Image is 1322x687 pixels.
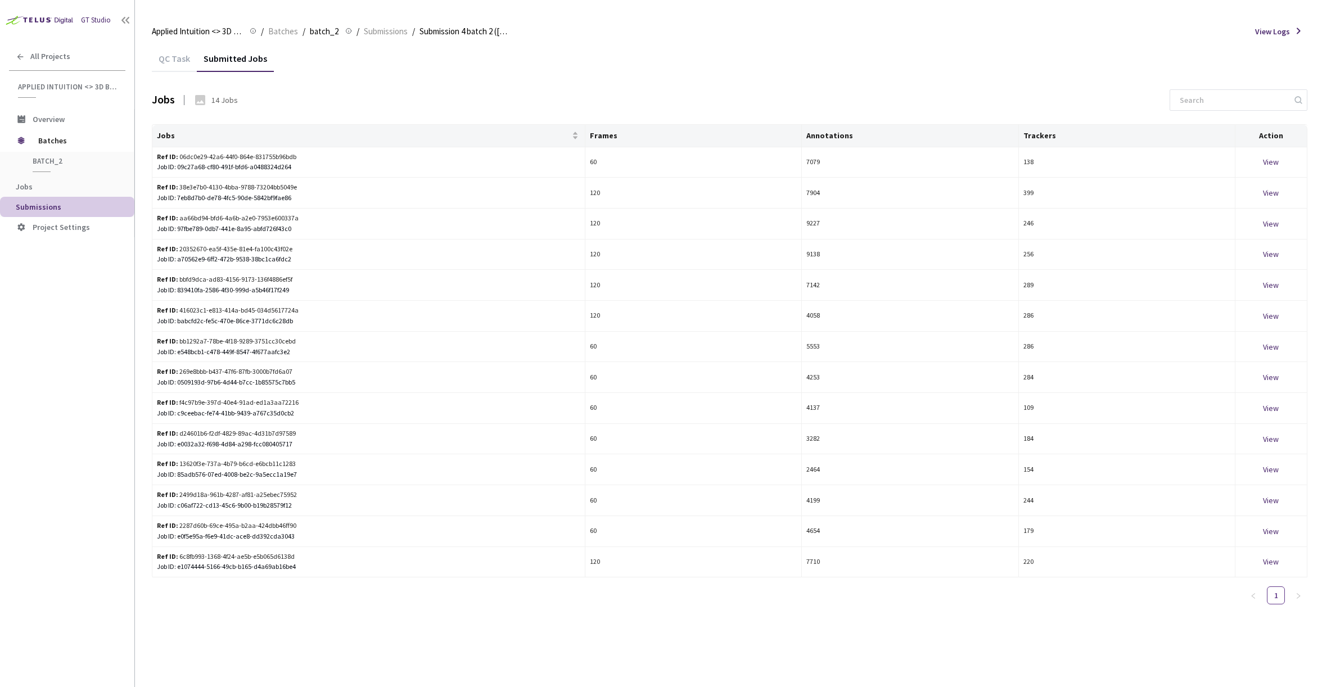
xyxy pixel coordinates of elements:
[152,53,197,72] div: QC Task
[802,454,1018,485] td: 2464
[152,92,175,108] div: Jobs
[1289,586,1307,604] li: Next Page
[1240,433,1302,445] div: View
[585,362,802,393] td: 60
[357,25,359,38] li: /
[268,25,298,38] span: Batches
[585,424,802,455] td: 60
[1235,125,1307,147] th: Action
[157,398,178,406] b: Ref ID:
[261,25,264,38] li: /
[157,337,178,345] b: Ref ID:
[157,439,580,450] div: Job ID: e0032a32-f698-4d84-a298-fcc080405717
[802,270,1018,301] td: 7142
[1019,362,1235,393] td: 284
[412,25,415,38] li: /
[1240,310,1302,322] div: View
[802,485,1018,516] td: 4199
[157,244,351,255] div: 20352670-ea5f-435e-81e4-fa100c43f02e
[157,152,351,162] div: 06dc0e29-42a6-44f0-864e-831755b96bdb
[585,485,802,516] td: 60
[585,125,802,147] th: Frames
[585,147,802,178] td: 60
[157,275,178,283] b: Ref ID:
[157,193,580,204] div: Job ID: 7eb8d7b0-de78-4fc5-90de-5842bf9fae86
[802,332,1018,363] td: 5553
[1019,147,1235,178] td: 138
[157,429,178,437] b: Ref ID:
[157,552,178,561] b: Ref ID:
[157,521,351,531] div: 2287d60b-69ce-495a-b2aa-424dbb46ff90
[33,156,116,166] span: batch_2
[585,301,802,332] td: 120
[157,490,351,500] div: 2499d18a-961b-4287-af81-a25ebec75952
[157,224,580,234] div: Job ID: 97fbe789-0db7-441e-8a95-abfd726f43c0
[1019,178,1235,209] td: 399
[1240,371,1302,383] div: View
[1295,593,1302,599] span: right
[802,147,1018,178] td: 7079
[157,183,178,191] b: Ref ID:
[1019,393,1235,424] td: 109
[157,500,580,511] div: Job ID: c06af722-cd13-45c6-9b00-b19b28579f12
[585,270,802,301] td: 120
[1240,187,1302,199] div: View
[1250,593,1257,599] span: left
[157,408,580,419] div: Job ID: c9ceebac-fe74-41bb-9439-a767c35d0cb2
[157,274,351,285] div: bbfd9dca-ad83-4156-9173-136f4886ef5f
[1240,248,1302,260] div: View
[157,162,580,173] div: Job ID: 09c27a68-cf80-491f-bfd6-a0488324d264
[152,25,243,38] span: Applied Intuition <> 3D BBox - [PERSON_NAME]
[802,424,1018,455] td: 3282
[1267,587,1284,604] a: 1
[157,182,351,193] div: 38e3e7b0-4130-4bba-9788-73204bb5049e
[1244,586,1262,604] button: left
[585,239,802,270] td: 120
[802,125,1018,147] th: Annotations
[157,214,178,222] b: Ref ID:
[802,239,1018,270] td: 9138
[802,178,1018,209] td: 7904
[157,397,351,408] div: f4c97b9e-397d-40e4-91ad-ed1a3aa72216
[1240,555,1302,568] div: View
[585,332,802,363] td: 60
[157,285,580,296] div: Job ID: 839410fa-2586-4f30-999d-a5b46f17f249
[1019,516,1235,547] td: 179
[157,245,178,253] b: Ref ID:
[157,562,580,572] div: Job ID: e1074444-5166-49cb-b165-d4a69ab16be4
[157,490,178,499] b: Ref ID:
[157,152,178,161] b: Ref ID:
[585,516,802,547] td: 60
[157,316,580,327] div: Job ID: babcfd2c-fe5c-470e-86ce-3771dc6c28db
[157,459,178,468] b: Ref ID:
[33,114,65,124] span: Overview
[1019,485,1235,516] td: 244
[1019,332,1235,363] td: 286
[419,25,511,38] span: Submission 4 batch 2 ([DATE])
[81,15,111,26] div: GT Studio
[157,347,580,358] div: Job ID: e548bcb1-c478-449f-8547-4f677aafc3e2
[1240,341,1302,353] div: View
[802,209,1018,239] td: 9227
[364,25,408,38] span: Submissions
[802,516,1018,547] td: 4654
[802,301,1018,332] td: 4058
[157,521,178,530] b: Ref ID:
[152,125,585,147] th: Jobs
[585,547,802,578] td: 120
[585,209,802,239] td: 120
[157,377,580,388] div: Job ID: 0509193d-97b6-4d44-b7cc-1b85575c7bb5
[16,202,61,212] span: Submissions
[1267,586,1285,604] li: 1
[303,25,305,38] li: /
[1173,90,1293,110] input: Search
[1019,209,1235,239] td: 246
[1019,239,1235,270] td: 256
[211,94,238,106] div: 14 Jobs
[33,222,90,232] span: Project Settings
[157,459,351,469] div: 13620f3e-737a-4b79-b6cd-e6bcb11c1283
[802,547,1018,578] td: 7710
[16,182,33,192] span: Jobs
[1019,424,1235,455] td: 184
[585,393,802,424] td: 60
